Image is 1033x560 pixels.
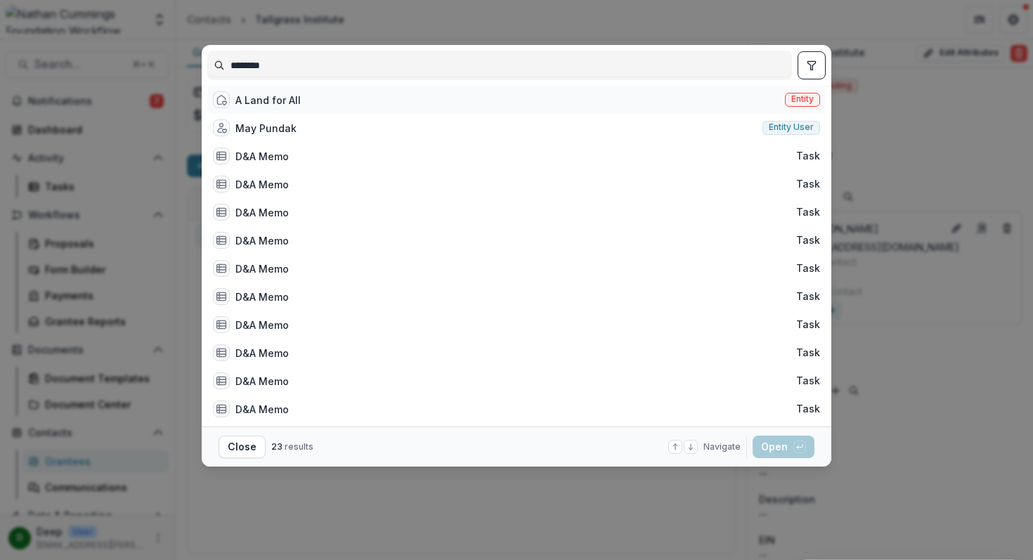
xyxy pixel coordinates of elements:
[235,318,289,332] div: D&A Memo
[235,121,297,136] div: May Pundak
[235,233,289,248] div: D&A Memo
[235,402,289,417] div: D&A Memo
[796,347,820,359] span: Task
[235,177,289,192] div: D&A Memo
[796,150,820,162] span: Task
[796,178,820,190] span: Task
[271,441,282,452] span: 23
[791,94,814,104] span: Entity
[235,261,289,276] div: D&A Memo
[796,375,820,387] span: Task
[235,289,289,304] div: D&A Memo
[796,319,820,331] span: Task
[796,263,820,275] span: Task
[798,51,826,79] button: toggle filters
[753,436,814,458] button: Open
[796,235,820,247] span: Task
[235,93,301,108] div: A Land for All
[703,441,741,453] span: Navigate
[235,374,289,389] div: D&A Memo
[235,149,289,164] div: D&A Memo
[235,205,289,220] div: D&A Memo
[796,403,820,415] span: Task
[285,441,313,452] span: results
[796,207,820,219] span: Task
[235,346,289,360] div: D&A Memo
[219,436,266,458] button: Close
[796,291,820,303] span: Task
[769,122,814,132] span: Entity user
